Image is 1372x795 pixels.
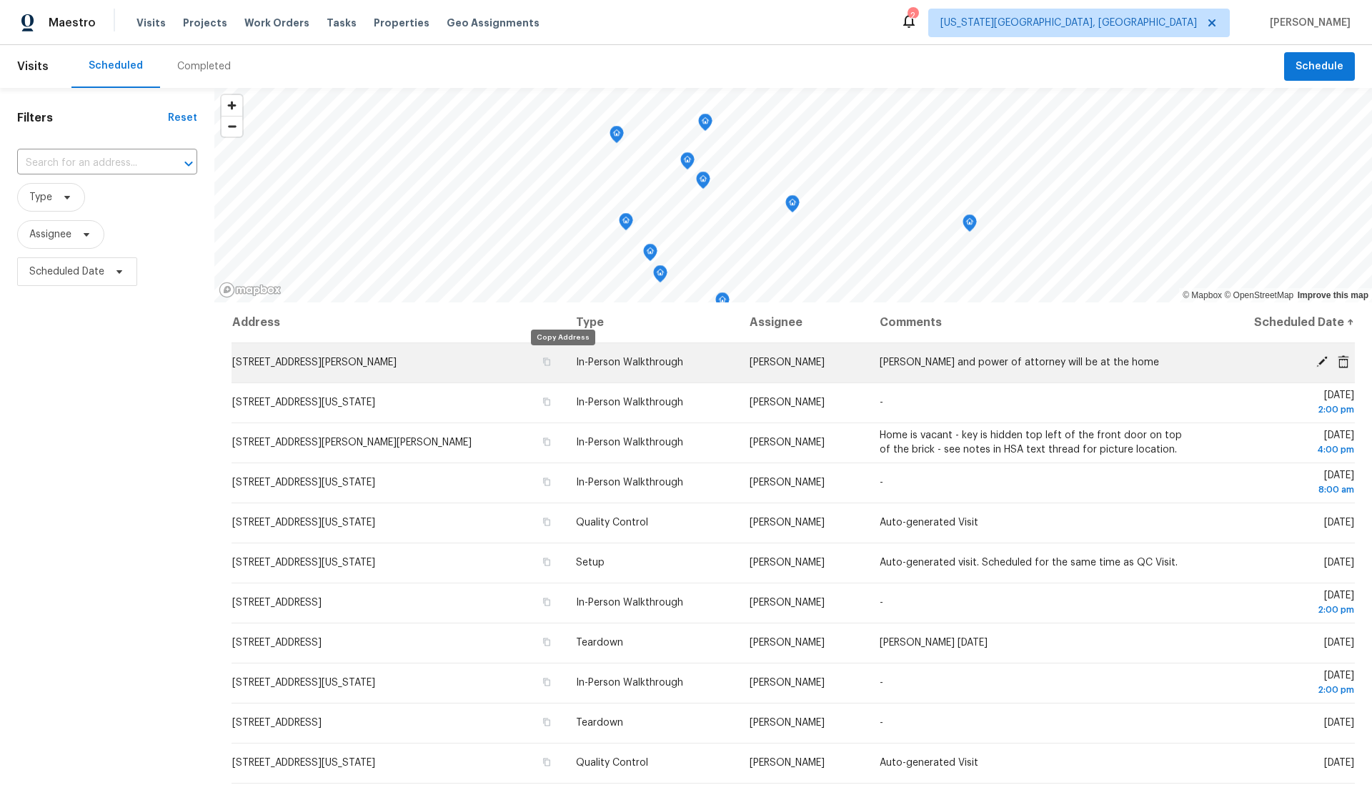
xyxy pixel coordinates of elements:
[880,758,978,768] span: Auto-generated Visit
[880,357,1159,367] span: [PERSON_NAME] and power of attorney will be at the home
[540,676,553,688] button: Copy Address
[880,638,988,648] span: [PERSON_NAME] [DATE]
[963,214,977,237] div: Map marker
[880,397,883,408] span: -
[540,756,553,769] button: Copy Address
[715,292,730,315] div: Map marker
[29,190,52,204] span: Type
[880,430,1182,455] span: Home is vacant - key is hidden top left of the front door on top of the brick - see notes in HSA ...
[576,397,683,408] span: In-Person Walkthrough
[750,758,825,768] span: [PERSON_NAME]
[232,397,375,408] span: [STREET_ADDRESS][US_STATE]
[232,478,375,488] span: [STREET_ADDRESS][US_STATE]
[222,117,242,137] span: Zoom out
[880,598,883,608] span: -
[1324,718,1354,728] span: [DATE]
[880,718,883,728] span: -
[1324,638,1354,648] span: [DATE]
[1324,518,1354,528] span: [DATE]
[619,213,633,235] div: Map marker
[232,758,375,768] span: [STREET_ADDRESS][US_STATE]
[219,282,282,298] a: Mapbox homepage
[576,718,623,728] span: Teardown
[1324,758,1354,768] span: [DATE]
[232,638,322,648] span: [STREET_ADDRESS]
[696,172,710,194] div: Map marker
[576,357,683,367] span: In-Person Walkthrough
[540,636,553,648] button: Copy Address
[232,518,375,528] span: [STREET_ADDRESS][US_STATE]
[880,678,883,688] span: -
[680,152,695,174] div: Map marker
[29,227,71,242] span: Assignee
[136,16,166,30] span: Visits
[1217,483,1354,497] div: 8:00 am
[17,111,168,125] h1: Filters
[232,598,322,608] span: [STREET_ADDRESS]
[1333,355,1354,368] span: Cancel
[750,558,825,568] span: [PERSON_NAME]
[1206,302,1355,342] th: Scheduled Date ↑
[653,265,667,287] div: Map marker
[1217,470,1354,497] span: [DATE]
[1224,290,1293,300] a: OpenStreetMap
[540,555,553,568] button: Copy Address
[222,95,242,116] button: Zoom in
[89,59,143,73] div: Scheduled
[447,16,540,30] span: Geo Assignments
[540,435,553,448] button: Copy Address
[750,718,825,728] span: [PERSON_NAME]
[750,638,825,648] span: [PERSON_NAME]
[576,478,683,488] span: In-Person Walkthrough
[1183,290,1222,300] a: Mapbox
[610,126,624,148] div: Map marker
[1217,403,1354,417] div: 2:00 pm
[785,195,800,217] div: Map marker
[576,598,683,608] span: In-Person Walkthrough
[232,718,322,728] span: [STREET_ADDRESS]
[565,302,737,342] th: Type
[1217,671,1354,697] span: [DATE]
[168,111,197,125] div: Reset
[880,478,883,488] span: -
[222,116,242,137] button: Zoom out
[232,558,375,568] span: [STREET_ADDRESS][US_STATE]
[698,114,712,136] div: Map marker
[750,678,825,688] span: [PERSON_NAME]
[1284,52,1355,82] button: Schedule
[1264,16,1351,30] span: [PERSON_NAME]
[750,397,825,408] span: [PERSON_NAME]
[177,59,231,74] div: Completed
[940,16,1197,30] span: [US_STATE][GEOGRAPHIC_DATA], [GEOGRAPHIC_DATA]
[540,475,553,488] button: Copy Address
[868,302,1206,342] th: Comments
[576,518,648,528] span: Quality Control
[750,438,825,448] span: [PERSON_NAME]
[750,478,825,488] span: [PERSON_NAME]
[738,302,869,342] th: Assignee
[1298,290,1368,300] a: Improve this map
[1217,430,1354,457] span: [DATE]
[750,518,825,528] span: [PERSON_NAME]
[29,265,104,279] span: Scheduled Date
[1296,58,1343,76] span: Schedule
[1311,355,1333,368] span: Edit
[1324,558,1354,568] span: [DATE]
[17,152,157,174] input: Search for an address...
[1217,603,1354,617] div: 2:00 pm
[17,51,49,82] span: Visits
[908,9,918,23] div: 2
[576,558,605,568] span: Setup
[244,16,309,30] span: Work Orders
[374,16,429,30] span: Properties
[880,518,978,528] span: Auto-generated Visit
[540,515,553,528] button: Copy Address
[1217,591,1354,617] span: [DATE]
[1217,443,1354,457] div: 4:00 pm
[49,16,96,30] span: Maestro
[1217,390,1354,417] span: [DATE]
[576,758,648,768] span: Quality Control
[643,244,657,266] div: Map marker
[232,438,472,448] span: [STREET_ADDRESS][PERSON_NAME][PERSON_NAME]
